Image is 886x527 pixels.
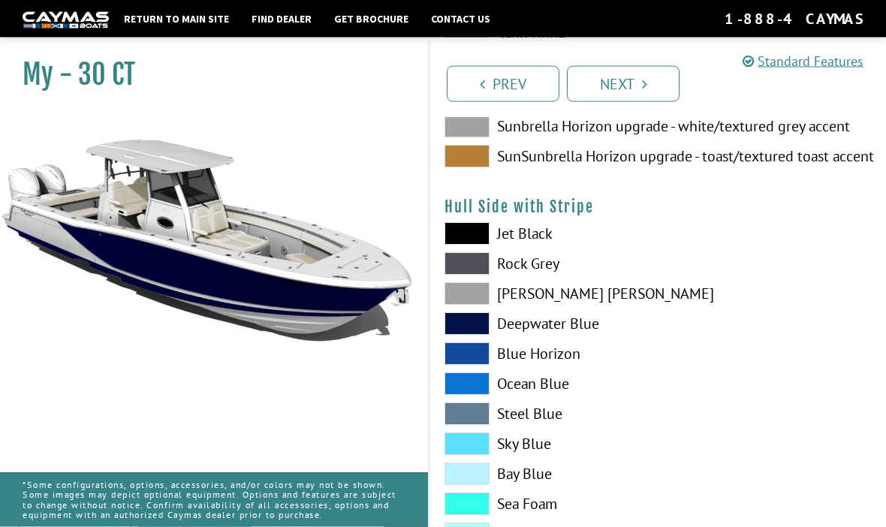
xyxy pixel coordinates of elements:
label: Ocean Blue [445,373,643,396]
a: Next [567,66,680,102]
label: Jet Black [445,223,643,245]
h1: My - 30 CT [23,58,390,92]
label: Bay Blue [445,463,643,486]
a: Prev [447,66,559,102]
label: SunSunbrella Horizon upgrade - toast/textured toast accent [445,146,643,168]
ul: Pagination [443,64,886,102]
a: Contact Us [423,9,498,29]
h4: Hull Side with Stripe [445,198,871,217]
a: Standard Features [743,53,863,70]
div: 1-888-4CAYMAS [725,9,863,29]
label: Rock Grey [445,253,643,276]
label: Blue Horizon [445,343,643,366]
a: Find Dealer [244,9,319,29]
a: Return to main site [116,9,237,29]
label: Deepwater Blue [445,313,643,336]
label: Sunbrella Horizon upgrade - white/textured grey accent [445,116,643,138]
label: Sky Blue [445,433,643,456]
p: *Some configurations, options, accessories, and/or colors may not be shown. Some images may depic... [23,472,405,527]
a: Get Brochure [327,9,416,29]
label: Sea Foam [445,493,643,516]
label: [PERSON_NAME] [PERSON_NAME] [445,283,643,306]
img: white-logo-c9c8dbefe5ff5ceceb0f0178aa75bf4bb51f6bca0971e226c86eb53dfe498488.png [23,12,109,28]
label: Steel Blue [445,403,643,426]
